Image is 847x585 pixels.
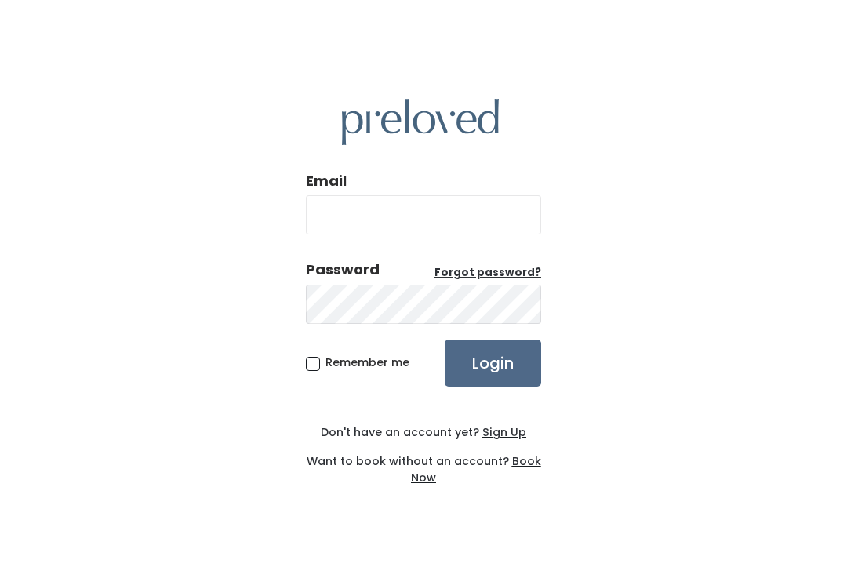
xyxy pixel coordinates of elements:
[445,340,541,387] input: Login
[411,453,541,485] a: Book Now
[434,265,541,281] a: Forgot password?
[479,424,526,440] a: Sign Up
[306,171,347,191] label: Email
[482,424,526,440] u: Sign Up
[306,424,541,441] div: Don't have an account yet?
[434,265,541,280] u: Forgot password?
[306,441,541,486] div: Want to book without an account?
[325,354,409,370] span: Remember me
[342,99,499,145] img: preloved logo
[306,260,380,280] div: Password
